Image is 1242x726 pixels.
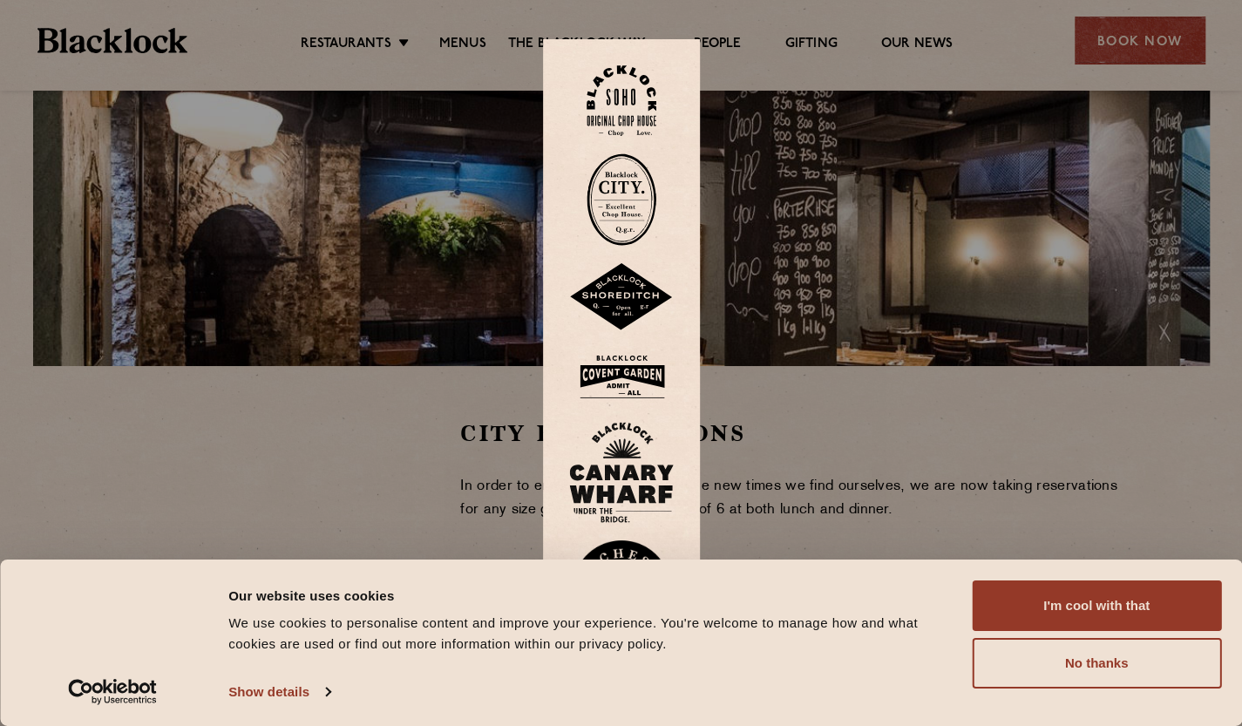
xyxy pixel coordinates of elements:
[228,585,952,606] div: Our website uses cookies
[587,153,656,246] img: City-stamp-default.svg
[972,580,1221,631] button: I'm cool with that
[569,349,674,405] img: BLA_1470_CoventGarden_Website_Solid.svg
[37,679,189,705] a: Usercentrics Cookiebot - opens in a new window
[587,65,656,136] img: Soho-stamp-default.svg
[972,638,1221,689] button: No thanks
[228,613,952,655] div: We use cookies to personalise content and improve your experience. You're welcome to manage how a...
[569,263,674,331] img: Shoreditch-stamp-v2-default.svg
[228,679,329,705] a: Show details
[569,540,674,661] img: BL_Manchester_Logo-bleed.png
[569,422,674,523] img: BL_CW_Logo_Website.svg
